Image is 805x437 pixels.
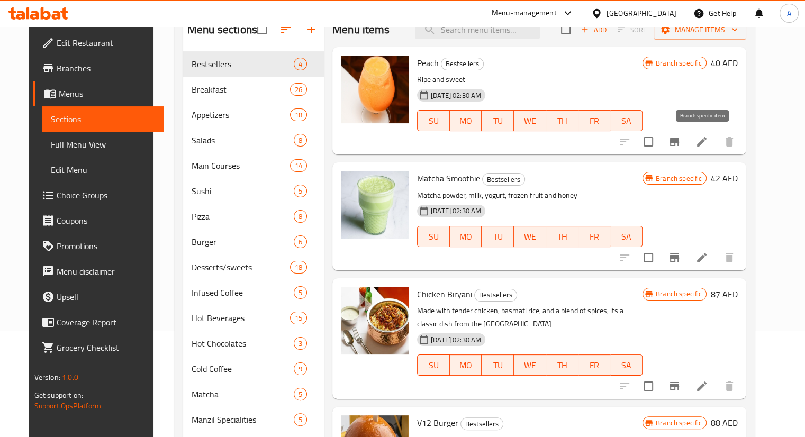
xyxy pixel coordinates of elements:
[417,55,439,71] span: Peach
[183,331,324,356] div: Hot Chocolates3
[580,24,608,36] span: Add
[427,335,485,345] span: [DATE] 02:30 AM
[192,83,290,96] span: Breakfast
[183,407,324,432] div: Manzil Specialities5
[183,77,324,102] div: Breakfast26
[417,226,450,247] button: SU
[583,358,607,373] span: FR
[662,245,687,270] button: Branch-specific-item
[583,113,607,129] span: FR
[482,354,514,376] button: TU
[577,22,611,38] button: Add
[294,59,306,69] span: 4
[192,413,294,426] span: Manzil Specialities
[33,183,164,208] a: Choice Groups
[450,354,482,376] button: MO
[183,178,324,204] div: Sushi5
[486,229,510,244] span: TU
[454,229,478,244] span: MO
[294,210,307,223] div: items
[294,185,307,197] div: items
[192,134,294,147] span: Salads
[34,399,102,413] a: Support.OpsPlatform
[290,261,307,274] div: items
[711,171,738,186] h6: 42 AED
[192,58,294,70] span: Bestsellers
[192,235,294,248] span: Burger
[518,358,542,373] span: WE
[614,229,638,244] span: SA
[42,132,164,157] a: Full Menu View
[417,415,458,431] span: V12 Burger
[341,56,409,123] img: Peach
[183,356,324,381] div: Cold Coffee9
[290,108,307,121] div: items
[610,354,643,376] button: SA
[422,229,446,244] span: SU
[192,210,294,223] span: Pizza
[290,83,307,96] div: items
[57,214,155,227] span: Coupons
[546,226,578,247] button: TH
[192,286,294,299] div: Infused Coffee
[33,56,164,81] a: Branches
[450,110,482,131] button: MO
[291,313,306,323] span: 15
[183,254,324,280] div: Desserts/sweets18
[514,354,546,376] button: WE
[294,413,307,426] div: items
[610,110,643,131] button: SA
[578,226,611,247] button: FR
[611,22,654,38] span: Select section first
[662,374,687,399] button: Branch-specific-item
[695,251,708,264] a: Edit menu item
[614,113,638,129] span: SA
[637,375,659,397] span: Select to update
[294,212,306,222] span: 8
[417,170,480,186] span: Matcha Smoothie
[482,226,514,247] button: TU
[717,374,742,399] button: delete
[290,159,307,172] div: items
[578,110,611,131] button: FR
[33,233,164,259] a: Promotions
[454,358,478,373] span: MO
[57,290,155,303] span: Upsell
[341,287,409,354] img: Chicken Biryani
[187,22,257,38] h2: Menu sections
[483,174,524,186] span: Bestsellers
[341,171,409,239] img: Matcha Smoothie
[33,309,164,335] a: Coverage Report
[417,110,450,131] button: SU
[33,208,164,233] a: Coupons
[183,153,324,178] div: Main Courses14
[51,138,155,151] span: Full Menu View
[192,388,294,400] span: Matcha
[294,286,307,299] div: items
[192,312,290,324] div: Hot Beverages
[717,245,742,270] button: delete
[550,113,574,129] span: TH
[514,226,546,247] button: WE
[607,7,676,19] div: [GEOGRAPHIC_DATA]
[460,417,503,430] div: Bestsellers
[546,110,578,131] button: TH
[183,280,324,305] div: Infused Coffee5
[192,159,290,172] div: Main Courses
[454,113,478,129] span: MO
[711,415,738,430] h6: 88 AED
[652,418,706,428] span: Branch specific
[57,316,155,329] span: Coverage Report
[291,85,306,95] span: 26
[417,304,643,331] p: Made with tender chicken, basmati rice, and a blend of spices, its a classic dish from the [GEOGR...
[294,58,307,70] div: items
[695,380,708,393] a: Edit menu item
[290,312,307,324] div: items
[192,362,294,375] div: Cold Coffee
[441,58,484,70] div: Bestsellers
[518,113,542,129] span: WE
